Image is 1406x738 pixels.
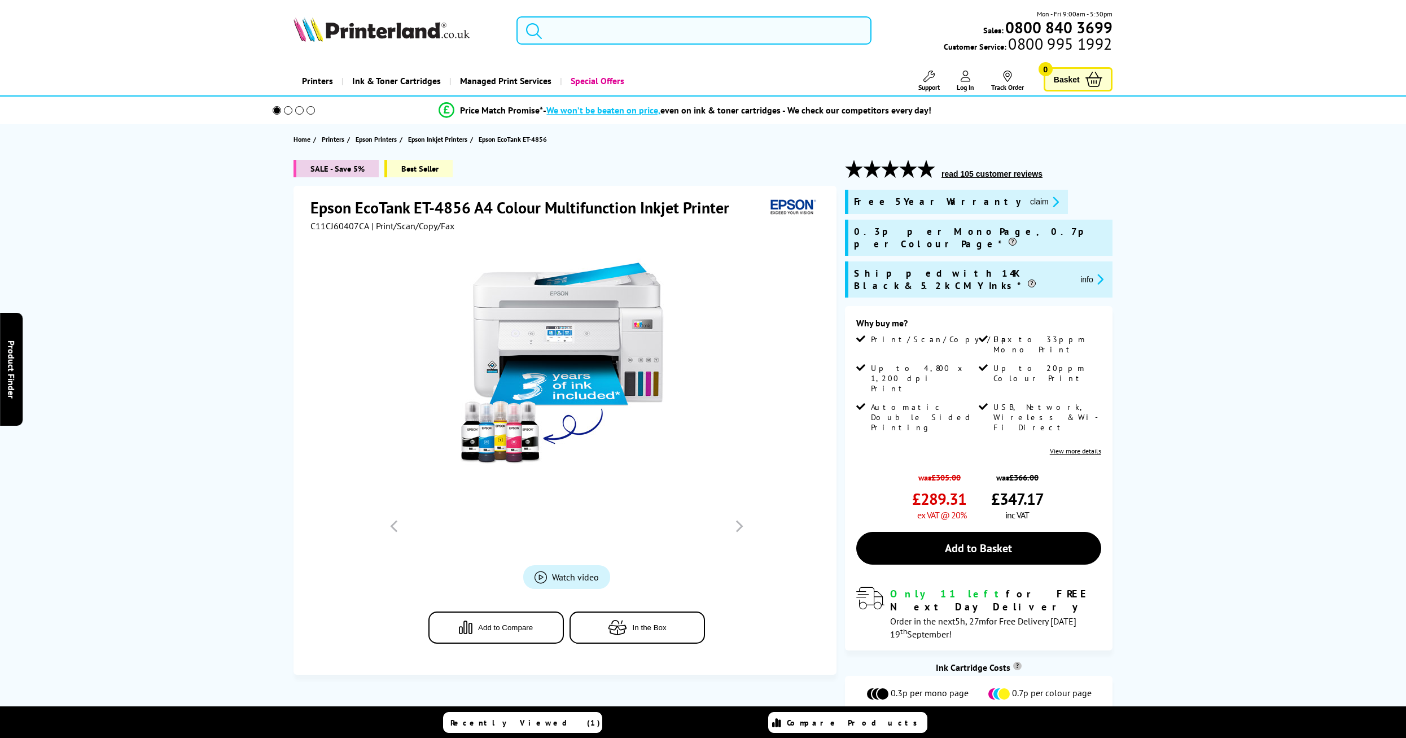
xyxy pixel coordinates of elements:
li: modal_Promise [257,101,1114,120]
img: Epson EcoTank ET-4856 [456,254,677,475]
button: read 105 customer reviews [938,169,1046,179]
div: for FREE Next Day Delivery [890,587,1101,613]
span: 0800 995 1992 [1006,38,1112,49]
div: - even on ink & toner cartridges - We check our competitors every day! [543,104,931,116]
a: Printers [322,133,347,145]
a: Managed Print Services [449,67,560,95]
strike: £305.00 [931,472,961,483]
span: Basket [1054,72,1080,87]
a: Printers [294,67,341,95]
span: Sales: [983,25,1004,36]
span: Up to 4,800 x 1,200 dpi Print [871,363,976,394]
span: Log In [957,83,974,91]
button: Add to Compare [428,612,564,644]
a: Special Offers [560,67,633,95]
span: Best Seller [384,160,453,177]
span: 0.7p per colour page [1012,687,1092,701]
img: Printerland Logo [294,17,470,42]
span: 0 [1039,62,1053,76]
span: Customer Service: [944,38,1112,52]
span: Price Match Promise* [460,104,543,116]
img: Epson [766,197,818,218]
a: Basket 0 [1044,67,1112,91]
span: SALE - Save 5% [294,160,379,177]
a: Add to Basket [856,532,1101,565]
sup: Cost per page [1013,662,1022,670]
span: Only 11 left [890,587,1006,600]
b: 0800 840 3699 [1005,17,1112,38]
a: View more details [1050,447,1101,455]
button: In the Box [570,612,705,644]
button: promo-description [1027,195,1062,208]
a: Home [294,133,313,145]
span: Epson Printers [356,133,397,145]
span: USB, Network, Wireless & Wi-Fi Direct [993,402,1099,433]
span: 0.3p per Mono Page, 0.7p per Colour Page* [854,225,1107,250]
span: £347.17 [991,488,1044,509]
span: Up to 33ppm Mono Print [993,334,1099,355]
h1: Epson EcoTank ET-4856 A4 Colour Multifunction Inkjet Printer [310,197,741,218]
span: Add to Compare [478,623,533,632]
span: Mon - Fri 9:00am - 5:30pm [1037,8,1112,19]
a: Track Order [991,71,1024,91]
a: Epson EcoTank ET-4856 [479,133,550,145]
span: Support [918,83,940,91]
a: Ink & Toner Cartridges [341,67,449,95]
span: Shipped with 14K Black & 5.2k CMY Inks* [854,267,1071,292]
span: In the Box [633,623,667,632]
span: £289.31 [912,488,966,509]
a: Epson Printers [356,133,400,145]
span: Free 5 Year Warranty [854,195,1021,208]
span: | Print/Scan/Copy/Fax [371,220,454,232]
span: Epson Inkjet Printers [408,133,467,145]
button: promo-description [1077,273,1107,286]
span: Home [294,133,310,145]
a: Compare Products [768,712,927,733]
a: Recently Viewed (1) [443,712,602,733]
span: was [991,466,1044,483]
span: 5h, 27m [955,615,986,627]
span: was [912,466,966,483]
a: Product_All_Videos [523,565,610,589]
span: C11CJ60407CA [310,220,369,232]
span: ex VAT @ 20% [917,509,966,521]
strike: £366.00 [1009,472,1039,483]
span: Product Finder [6,340,17,398]
a: Support [918,71,940,91]
div: modal_delivery [856,587,1101,639]
span: Watch video [552,571,599,583]
span: 0.3p per mono page [891,687,969,701]
span: Up to 20ppm Colour Print [993,363,1099,383]
span: Epson EcoTank ET-4856 [479,133,547,145]
div: Why buy me? [856,317,1101,334]
span: Compare Products [787,718,923,728]
span: Printers [322,133,344,145]
span: inc VAT [1005,509,1029,521]
span: Print/Scan/Copy/Fax [871,334,1016,344]
sup: th [900,626,907,636]
span: Order in the next for Free Delivery [DATE] 19 September! [890,615,1076,640]
a: Log In [957,71,974,91]
span: Recently Viewed (1) [450,718,601,728]
span: Automatic Double Sided Printing [871,402,976,433]
a: Epson Inkjet Printers [408,133,470,145]
a: 0800 840 3699 [1004,22,1112,33]
span: Ink & Toner Cartridges [352,67,441,95]
a: Printerland Logo [294,17,502,44]
div: Ink Cartridge Costs [845,662,1112,673]
span: We won’t be beaten on price, [546,104,660,116]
